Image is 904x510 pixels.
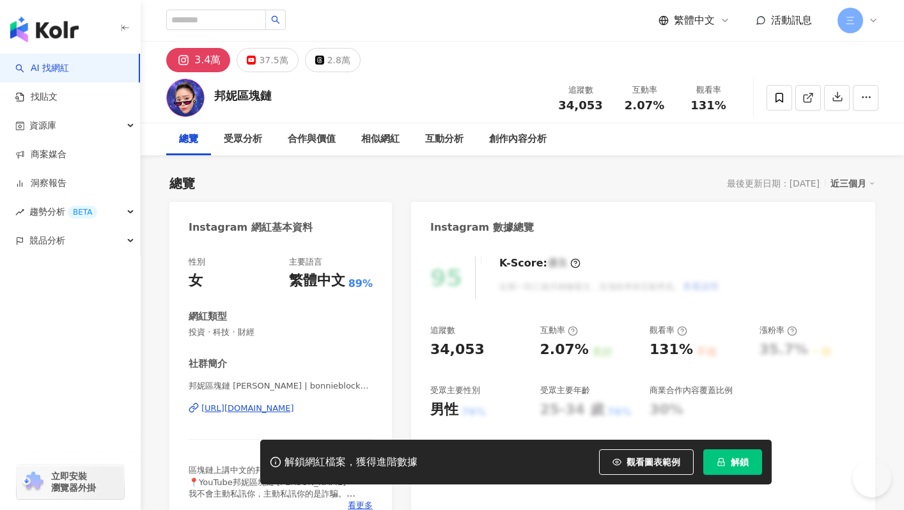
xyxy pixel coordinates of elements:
a: 商案媒合 [15,148,66,161]
button: 解鎖 [703,449,762,475]
span: 趨勢分析 [29,197,97,226]
div: K-Score : [499,256,581,270]
div: 總覽 [179,132,198,147]
div: 追蹤數 [556,84,605,97]
a: chrome extension立即安裝 瀏覽器外掛 [17,465,124,499]
img: logo [10,17,79,42]
div: 互動率 [620,84,669,97]
div: Instagram 數據總覽 [430,220,534,235]
span: rise [15,208,24,217]
span: 三 [846,13,855,27]
img: KOL Avatar [166,79,205,117]
div: 合作與價值 [288,132,336,147]
span: 競品分析 [29,226,65,255]
div: 近三個月 [830,175,875,192]
span: 邦妮區塊鏈 [PERSON_NAME] | bonnieblockchain [189,380,373,392]
div: 總覽 [169,174,195,192]
div: 3.4萬 [194,51,221,69]
span: 2.07% [625,99,664,112]
div: 繁體中文 [289,271,345,291]
span: 觀看圖表範例 [627,457,680,467]
div: 觀看率 [684,84,733,97]
a: 洞察報告 [15,177,66,190]
div: 女 [189,271,203,291]
span: 89% [348,277,373,291]
button: 3.4萬 [166,48,230,72]
div: 追蹤數 [430,325,455,336]
div: 34,053 [430,340,485,360]
div: 性別 [189,256,205,268]
span: 資源庫 [29,111,56,140]
span: search [271,15,280,24]
div: 創作內容分析 [489,132,547,147]
div: 網紅類型 [189,310,227,323]
div: 社群簡介 [189,357,227,371]
div: 邦妮區塊鏈 [214,88,272,104]
div: Instagram 網紅基本資料 [189,220,313,235]
span: 立即安裝 瀏覽器外掛 [51,470,96,493]
span: 解鎖 [731,457,749,467]
div: 37.5萬 [259,51,288,69]
div: [URL][DOMAIN_NAME] [201,403,294,414]
div: 男性 [430,400,458,420]
a: 找貼文 [15,91,58,104]
div: 觀看率 [650,325,687,336]
div: 2.8萬 [327,51,350,69]
div: 受眾分析 [224,132,262,147]
div: BETA [68,206,97,219]
a: searchAI 找網紅 [15,62,69,75]
div: 受眾主要年齡 [540,385,590,396]
button: 觀看圖表範例 [599,449,694,475]
div: 商業合作內容覆蓋比例 [650,385,733,396]
span: 131% [690,99,726,112]
button: 2.8萬 [305,48,361,72]
div: 解鎖網紅檔案，獲得進階數據 [284,456,417,469]
div: 互動分析 [425,132,464,147]
div: 最後更新日期：[DATE] [727,178,820,189]
span: 繁體中文 [674,13,715,27]
div: 受眾主要性別 [430,385,480,396]
span: 34,053 [558,98,602,112]
span: 活動訊息 [771,14,812,26]
div: 主要語言 [289,256,322,268]
div: 131% [650,340,693,360]
div: 2.07% [540,340,589,360]
span: 投資 · 科技 · 財經 [189,327,373,338]
img: chrome extension [20,472,45,492]
button: 37.5萬 [237,48,298,72]
a: [URL][DOMAIN_NAME] [189,403,373,414]
span: lock [717,458,726,467]
div: 互動率 [540,325,578,336]
div: 相似網紅 [361,132,400,147]
div: 漲粉率 [760,325,797,336]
